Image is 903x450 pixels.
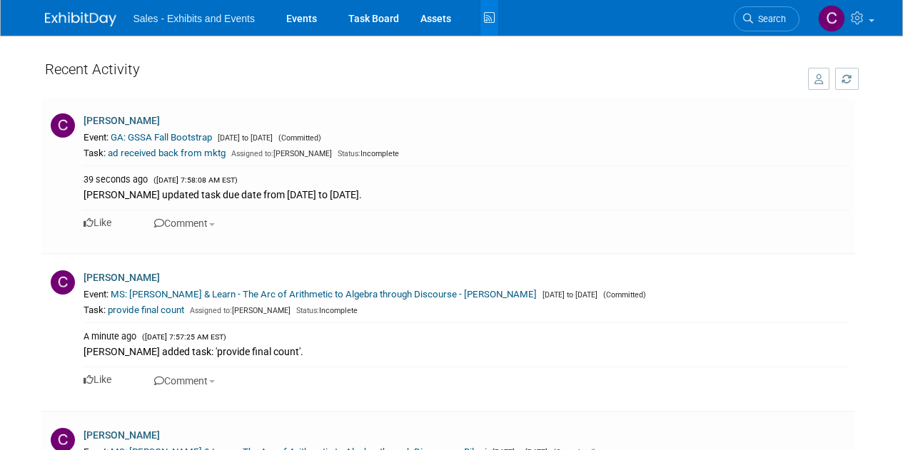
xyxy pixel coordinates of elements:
span: [DATE] to [DATE] [214,133,273,143]
a: Like [84,217,111,228]
div: [PERSON_NAME] added task: 'provide final count'. [84,343,849,359]
span: Task: [84,148,106,158]
img: Christine Lurz [818,5,845,32]
span: [PERSON_NAME] [186,306,291,315]
span: Incomplete [293,306,358,315]
div: [PERSON_NAME] updated task due date from [DATE] to [DATE]. [84,186,849,202]
button: Comment [150,373,219,389]
a: GA: GSSA Fall Bootstrap [111,132,212,143]
a: [PERSON_NAME] [84,272,160,283]
span: 39 seconds ago [84,174,148,185]
a: Like [84,374,111,385]
span: [DATE] to [DATE] [539,290,597,300]
a: [PERSON_NAME] [84,429,160,441]
a: ad received back from mktg [108,148,226,158]
span: (Committed) [600,290,646,300]
span: [PERSON_NAME] [228,149,332,158]
div: Recent Activity [45,53,794,91]
span: Incomplete [334,149,399,158]
a: provide final count [108,305,184,315]
img: ExhibitDay [45,12,116,26]
span: (Committed) [275,133,321,143]
span: Sales - Exhibits and Events [133,13,255,24]
button: Comment [150,215,219,231]
a: Search [734,6,799,31]
span: Event: [84,132,109,143]
img: C.jpg [51,270,75,295]
span: ([DATE] 7:58:08 AM EST) [150,175,238,185]
span: Assigned to: [231,149,273,158]
span: Event: [84,289,109,300]
span: Status: [296,306,319,315]
span: ([DATE] 7:57:25 AM EST) [138,332,226,342]
span: Status: [338,149,360,158]
a: [PERSON_NAME] [84,115,160,126]
span: Search [753,14,786,24]
span: Task: [84,305,106,315]
span: A minute ago [84,331,136,342]
img: C.jpg [51,113,75,138]
span: Assigned to: [190,306,232,315]
a: MS: [PERSON_NAME] & Learn - The Arc of Arithmetic to Algebra through Discourse - [PERSON_NAME] [111,289,537,300]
